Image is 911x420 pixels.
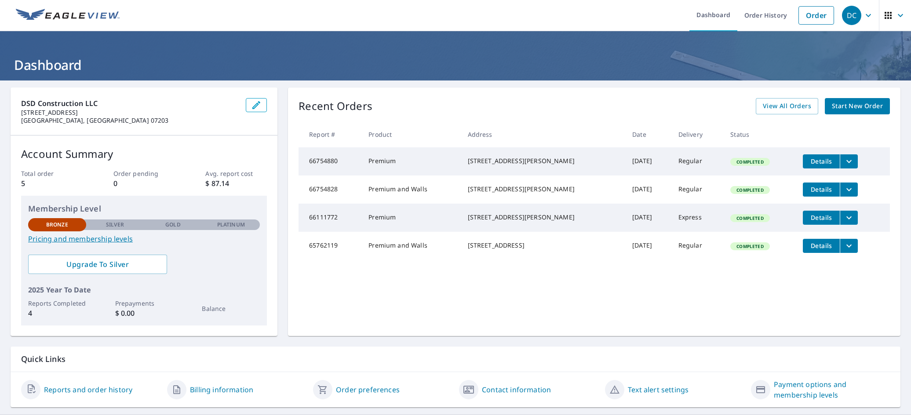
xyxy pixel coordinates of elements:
[832,101,883,112] span: Start New Order
[625,232,671,260] td: [DATE]
[21,117,239,124] p: [GEOGRAPHIC_DATA], [GEOGRAPHIC_DATA] 07203
[803,154,840,168] button: detailsBtn-66754880
[21,109,239,117] p: [STREET_ADDRESS]
[625,175,671,204] td: [DATE]
[840,154,858,168] button: filesDropdownBtn-66754880
[361,121,460,147] th: Product
[21,178,83,189] p: 5
[115,299,173,308] p: Prepayments
[106,221,124,229] p: Silver
[28,203,260,215] p: Membership Level
[628,384,689,395] a: Text alert settings
[205,178,267,189] p: $ 87.14
[808,157,834,165] span: Details
[671,147,724,175] td: Regular
[21,169,83,178] p: Total order
[756,98,818,114] a: View All Orders
[336,384,400,395] a: Order preferences
[671,175,724,204] td: Regular
[842,6,861,25] div: DC
[731,159,769,165] span: Completed
[205,169,267,178] p: Avg. report cost
[671,121,724,147] th: Delivery
[798,6,834,25] a: Order
[468,157,619,165] div: [STREET_ADDRESS][PERSON_NAME]
[482,384,551,395] a: Contact information
[808,241,834,250] span: Details
[671,204,724,232] td: Express
[28,285,260,295] p: 2025 Year To Date
[731,187,769,193] span: Completed
[803,211,840,225] button: detailsBtn-66111772
[361,147,460,175] td: Premium
[21,146,267,162] p: Account Summary
[840,211,858,225] button: filesDropdownBtn-66111772
[361,204,460,232] td: Premium
[461,121,626,147] th: Address
[35,259,160,269] span: Upgrade To Silver
[625,121,671,147] th: Date
[28,299,86,308] p: Reports Completed
[113,169,175,178] p: Order pending
[808,213,834,222] span: Details
[723,121,796,147] th: Status
[299,147,361,175] td: 66754880
[774,379,890,400] a: Payment options and membership levels
[803,183,840,197] button: detailsBtn-66754828
[165,221,180,229] p: Gold
[299,175,361,204] td: 66754828
[28,234,260,244] a: Pricing and membership levels
[840,239,858,253] button: filesDropdownBtn-65762119
[625,147,671,175] td: [DATE]
[44,384,132,395] a: Reports and order history
[763,101,811,112] span: View All Orders
[625,204,671,232] td: [DATE]
[16,9,120,22] img: EV Logo
[46,221,68,229] p: Bronze
[840,183,858,197] button: filesDropdownBtn-66754828
[825,98,890,114] a: Start New Order
[731,243,769,249] span: Completed
[202,304,260,313] p: Balance
[190,384,253,395] a: Billing information
[217,221,245,229] p: Platinum
[113,178,175,189] p: 0
[115,308,173,318] p: $ 0.00
[468,185,619,194] div: [STREET_ADDRESS][PERSON_NAME]
[468,213,619,222] div: [STREET_ADDRESS][PERSON_NAME]
[28,308,86,318] p: 4
[808,185,834,194] span: Details
[361,232,460,260] td: Premium and Walls
[731,215,769,221] span: Completed
[299,121,361,147] th: Report #
[28,255,167,274] a: Upgrade To Silver
[21,354,890,365] p: Quick Links
[671,232,724,260] td: Regular
[299,98,372,114] p: Recent Orders
[11,56,900,74] h1: Dashboard
[803,239,840,253] button: detailsBtn-65762119
[299,204,361,232] td: 66111772
[299,232,361,260] td: 65762119
[468,241,619,250] div: [STREET_ADDRESS]
[21,98,239,109] p: DSD Construction LLC
[361,175,460,204] td: Premium and Walls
